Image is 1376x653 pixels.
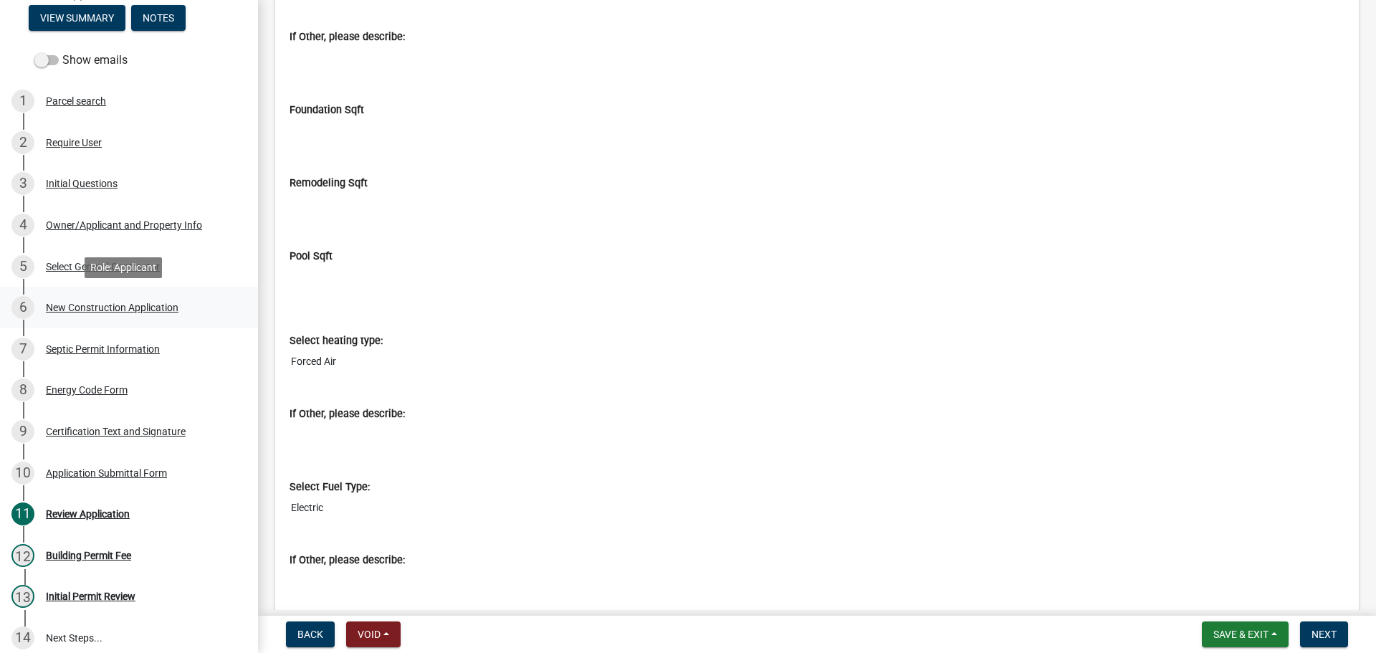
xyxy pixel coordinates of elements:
[11,420,34,443] div: 9
[290,32,405,42] label: If Other, please describe:
[46,591,135,601] div: Initial Permit Review
[46,96,106,106] div: Parcel search
[46,220,202,230] div: Owner/Applicant and Property Info
[34,52,128,69] label: Show emails
[46,426,186,437] div: Certification Text and Signature
[131,14,186,25] wm-modal-confirm: Notes
[1311,629,1337,640] span: Next
[1202,621,1289,647] button: Save & Exit
[11,378,34,401] div: 8
[85,257,162,278] div: Role: Applicant
[46,302,178,313] div: New Construction Application
[1213,629,1268,640] span: Save & Exit
[46,468,167,478] div: Application Submittal Form
[11,172,34,195] div: 3
[46,509,130,519] div: Review Application
[46,138,102,148] div: Require User
[290,336,383,346] label: Select heating type:
[297,629,323,640] span: Back
[46,385,128,395] div: Energy Code Form
[11,502,34,525] div: 11
[11,544,34,567] div: 12
[11,585,34,608] div: 13
[11,90,34,113] div: 1
[11,214,34,237] div: 4
[11,255,34,278] div: 5
[11,296,34,319] div: 6
[11,626,34,649] div: 14
[11,131,34,154] div: 2
[290,252,333,262] label: Pool Sqft
[46,550,131,561] div: Building Permit Fee
[346,621,401,647] button: Void
[358,629,381,640] span: Void
[290,409,405,419] label: If Other, please describe:
[11,338,34,361] div: 7
[46,344,160,354] div: Septic Permit Information
[290,556,405,566] label: If Other, please describe:
[1300,621,1348,647] button: Next
[290,482,370,492] label: Select Fuel Type:
[131,5,186,31] button: Notes
[286,621,335,647] button: Back
[29,14,125,25] wm-modal-confirm: Summary
[46,178,118,189] div: Initial Questions
[11,462,34,485] div: 10
[290,105,364,115] label: Foundation Sqft
[290,178,368,189] label: Remodeling Sqft
[29,5,125,31] button: View Summary
[46,262,160,272] div: Select General Contractor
